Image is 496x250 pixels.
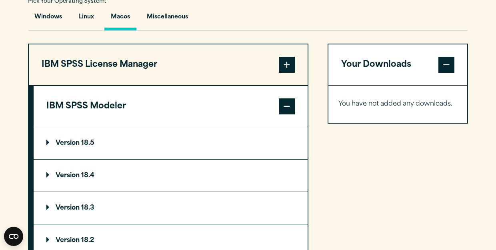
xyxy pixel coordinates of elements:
summary: Version 18.4 [34,160,308,192]
button: Windows [28,8,68,30]
p: Version 18.5 [46,140,94,146]
p: Version 18.2 [46,237,94,244]
button: Linux [72,8,100,30]
button: Miscellaneous [140,8,194,30]
div: Your Downloads [328,85,467,123]
button: IBM SPSS Modeler [34,86,308,127]
button: Macos [104,8,136,30]
p: You have not added any downloads. [338,98,457,110]
summary: Version 18.3 [34,192,308,224]
summary: Version 18.5 [34,127,308,159]
p: Version 18.4 [46,172,94,179]
button: IBM SPSS License Manager [29,44,308,85]
p: Version 18.3 [46,205,94,211]
button: Your Downloads [328,44,467,85]
button: Open CMP widget [4,227,23,246]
